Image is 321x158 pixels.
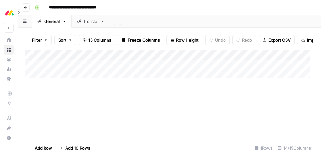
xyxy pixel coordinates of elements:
button: Redo [232,35,256,45]
div: What's new? [4,123,13,133]
div: 1 Rows [252,143,275,153]
a: General [32,15,72,28]
button: Workspace: Monday.com [4,5,14,21]
button: Filter [28,35,52,45]
a: Browse [4,45,14,55]
span: Add Row [35,145,52,151]
a: Your Data [4,54,14,64]
span: Filter [32,37,42,43]
span: Add 10 Rows [65,145,90,151]
div: 14/15 Columns [275,143,313,153]
img: Monday.com Logo [4,7,15,18]
span: Undo [215,37,226,43]
span: Freeze Columns [128,37,160,43]
a: Usage [4,64,14,74]
button: Add 10 Rows [56,143,94,153]
button: What's new? [4,123,14,133]
button: Sort [54,35,76,45]
button: Add Row [25,143,56,153]
a: AirOps Academy [4,113,14,123]
button: Help + Support [4,133,14,143]
button: Export CSV [259,35,295,45]
button: Undo [205,35,230,45]
button: Freeze Columns [118,35,164,45]
span: Row Height [176,37,199,43]
span: 15 Columns [88,37,111,43]
a: Home [4,35,14,45]
span: Sort [58,37,66,43]
div: Listicle [84,18,98,24]
button: Row Height [166,35,203,45]
a: Settings [4,74,14,84]
span: Export CSV [268,37,291,43]
span: Redo [242,37,252,43]
a: Listicle [72,15,110,28]
div: General [44,18,60,24]
button: 15 Columns [79,35,115,45]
